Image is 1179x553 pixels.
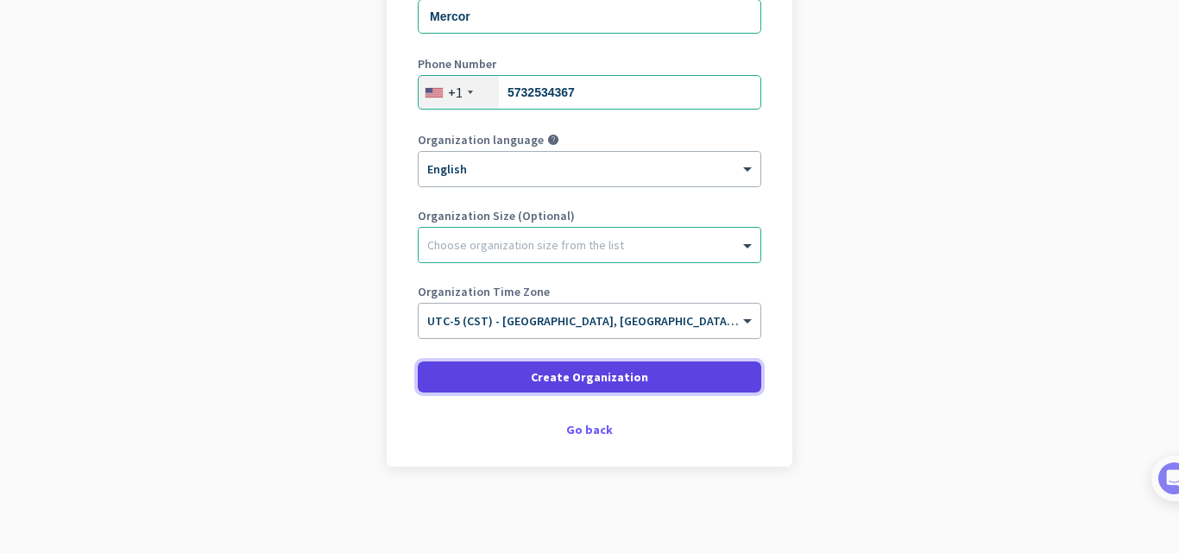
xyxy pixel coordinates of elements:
input: 201-555-0123 [418,75,761,110]
div: +1 [448,84,463,101]
button: Create Organization [418,361,761,393]
label: Organization Size (Optional) [418,210,761,222]
span: Create Organization [531,368,648,386]
label: Organization Time Zone [418,286,761,298]
label: Organization language [418,134,544,146]
div: Go back [418,424,761,436]
i: help [547,134,559,146]
label: Phone Number [418,58,761,70]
